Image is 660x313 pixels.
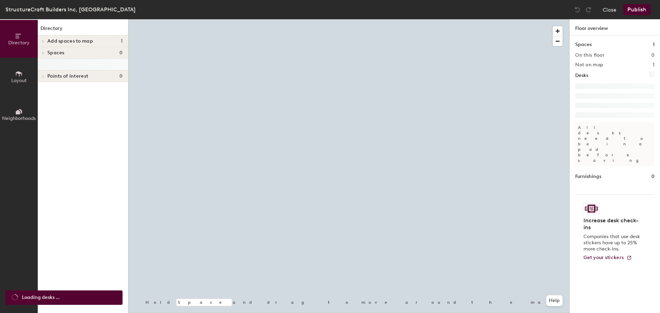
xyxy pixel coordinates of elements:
[575,173,601,180] h1: Furnishings
[38,25,128,35] h1: Directory
[570,19,660,35] h1: Floor overview
[546,295,563,306] button: Help
[583,255,624,260] span: Get your stickers
[119,50,123,56] span: 0
[11,78,27,83] span: Layout
[121,38,123,44] span: 1
[47,50,65,56] span: Spaces
[583,234,642,252] p: Companies that use desk stickers have up to 25% more check-ins.
[575,62,603,68] h2: Not on map
[583,203,599,214] img: Sticker logo
[651,173,655,180] h1: 0
[119,74,123,79] span: 0
[651,53,655,58] h2: 0
[575,72,588,79] h1: Desks
[574,6,581,13] img: Undo
[575,122,655,166] p: All desks need to be in a pod before saving
[653,41,655,48] h1: 1
[603,4,616,15] button: Close
[47,74,88,79] span: Points of interest
[22,294,60,301] span: Loading desks ...
[5,5,136,14] div: StructureCraft Builders Inc, [GEOGRAPHIC_DATA]
[583,255,632,261] a: Get your stickers
[575,53,604,58] h2: On this floor
[47,38,93,44] span: Add spaces to map
[623,4,650,15] button: Publish
[8,40,30,46] span: Directory
[653,62,655,68] h2: 1
[585,6,592,13] img: Redo
[583,217,642,231] h4: Increase desk check-ins
[2,115,36,121] span: Neighborhoods
[575,41,592,48] h1: Spaces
